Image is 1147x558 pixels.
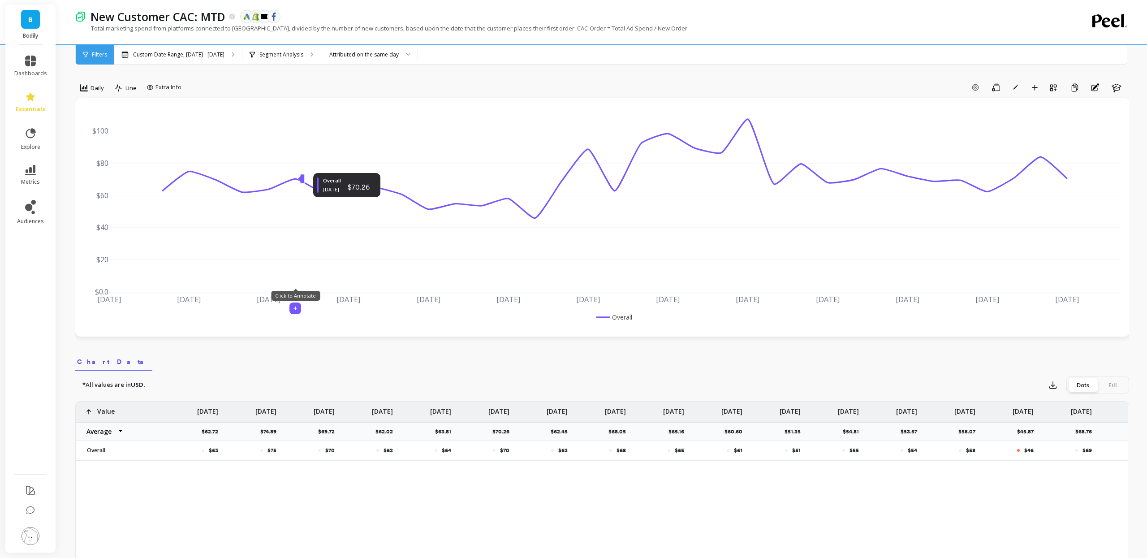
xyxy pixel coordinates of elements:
p: [DATE] [197,402,218,416]
p: [DATE] [954,402,975,416]
p: Total marketing spend from platforms connected to [GEOGRAPHIC_DATA], divided by the number of new... [75,24,689,32]
p: $75 [267,447,276,454]
p: $53.57 [901,428,923,435]
p: $60.60 [724,428,748,435]
div: Attributed on the same day [329,50,399,59]
span: Line [125,84,137,92]
p: [DATE] [488,402,509,416]
p: [DATE] [663,402,684,416]
p: $62 [558,447,568,454]
p: [DATE] [838,402,859,416]
span: audiences [17,218,44,225]
span: Daily [91,84,104,92]
p: $68.76 [1075,428,1097,435]
img: api.klaviyo.svg [261,14,269,19]
span: essentials [16,106,45,113]
span: Extra Info [155,83,181,92]
p: $68.05 [608,428,631,435]
p: [DATE] [314,402,335,416]
p: $64 [442,447,451,454]
img: api.google.svg [243,13,251,21]
img: api.fb.svg [270,13,278,21]
p: $51.35 [785,428,806,435]
p: [DATE] [547,402,568,416]
p: $65 [675,447,684,454]
span: explore [21,143,40,151]
p: $54 [908,447,917,454]
div: Dots [1068,378,1098,392]
p: $69.72 [318,428,340,435]
p: $63 [209,447,218,454]
span: metrics [21,178,40,186]
p: $61 [734,447,742,454]
p: $45.87 [1017,428,1039,435]
p: [DATE] [1013,402,1034,416]
p: $51 [792,447,801,454]
p: $65.16 [668,428,690,435]
p: [DATE] [372,402,393,416]
p: $70 [325,447,335,454]
p: $62.45 [551,428,573,435]
p: $58 [966,447,975,454]
p: $58.07 [958,428,981,435]
div: Fill [1098,378,1127,392]
p: New Customer CAC: MTD [91,9,225,24]
p: [DATE] [721,402,742,416]
span: Chart Data [77,357,151,366]
img: header icon [75,11,86,22]
p: [DATE] [780,402,801,416]
p: Bodily [14,32,47,39]
p: $69 [1082,447,1092,454]
img: api.shopify.svg [252,13,260,21]
p: [DATE] [896,402,917,416]
p: $70.26 [492,428,515,435]
span: Filters [92,51,107,58]
p: $46 [1024,447,1034,454]
p: Custom Date Range, [DATE] - [DATE] [133,51,224,58]
p: $74.89 [260,428,282,435]
p: $62.72 [202,428,224,435]
p: *All values are in [82,381,145,389]
p: Overall [82,447,160,454]
strong: USD. [131,381,145,389]
span: B [28,14,33,25]
p: [DATE] [430,402,451,416]
p: Value [97,402,115,416]
p: Segment Analysis [259,51,303,58]
p: $68 [617,447,626,454]
p: $62 [384,447,393,454]
img: profile picture [22,527,39,545]
p: $62.02 [375,428,398,435]
p: $55 [849,447,859,454]
p: $54.81 [843,428,864,435]
p: $70 [500,447,509,454]
p: [DATE] [255,402,276,416]
span: dashboards [14,70,47,77]
nav: Tabs [75,350,1129,371]
p: $63.81 [435,428,457,435]
p: [DATE] [605,402,626,416]
p: [DATE] [1071,402,1092,416]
